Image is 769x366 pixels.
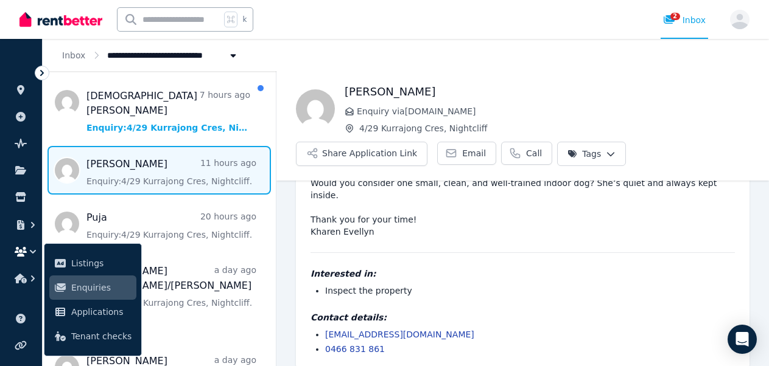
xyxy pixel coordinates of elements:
[567,148,601,160] span: Tags
[86,89,250,134] a: [DEMOGRAPHIC_DATA][PERSON_NAME]7 hours agoEnquiry:4/29 Kurrajong Cres, Nightcliff.
[437,142,496,165] a: Email
[86,210,256,241] a: Puja20 hours agoEnquiry:4/29 Kurrajong Cres, Nightcliff.
[663,14,706,26] div: Inbox
[311,140,735,238] pre: Hi, I’m very interested in this property and noticed pets require body corporate approval. Would ...
[49,251,136,275] a: Listings
[501,142,552,165] a: Call
[43,39,259,71] nav: Breadcrumb
[462,147,486,159] span: Email
[296,89,335,128] img: Kharen Carvalho
[357,105,750,117] span: Enquiry via [DOMAIN_NAME]
[325,330,474,339] a: [EMAIL_ADDRESS][DOMAIN_NAME]
[325,285,735,297] li: Inspect the property
[728,325,757,354] div: Open Intercom Messenger
[71,329,132,344] span: Tenant checks
[296,142,427,166] button: Share Application Link
[311,268,735,280] h4: Interested in:
[86,264,256,331] a: [PERSON_NAME] [PERSON_NAME]/[PERSON_NAME]a day agoEnquiry:4/29 Kurrajong Cres, Nightcliff.Contacted
[71,305,132,319] span: Applications
[670,13,680,20] span: 2
[49,300,136,324] a: Applications
[49,275,136,300] a: Enquiries
[71,280,132,295] span: Enquiries
[71,256,132,271] span: Listings
[325,344,385,354] a: 0466 831 861
[49,324,136,348] a: Tenant checks
[86,157,256,187] a: [PERSON_NAME]11 hours agoEnquiry:4/29 Kurrajong Cres, Nightcliff.
[359,122,750,134] span: 4/29 Kurrajong Cres, Nightcliff
[311,311,735,323] h4: Contact details:
[557,142,626,166] button: Tags
[19,10,102,29] img: RentBetter
[345,83,750,100] h1: [PERSON_NAME]
[62,50,85,60] a: Inbox
[242,15,247,24] span: k
[526,147,542,159] span: Call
